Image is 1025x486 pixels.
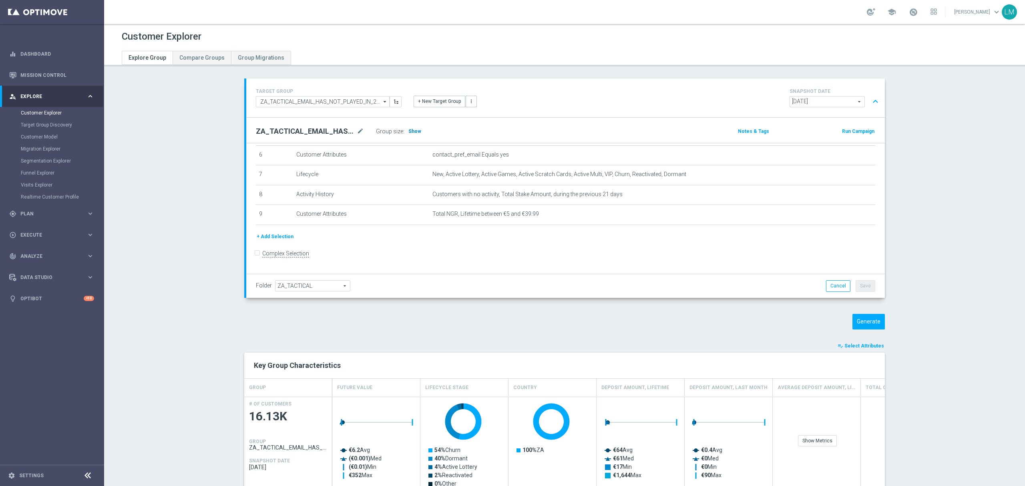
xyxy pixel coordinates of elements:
div: Execute [9,231,86,239]
text: Max [613,472,641,478]
tspan: €17 [613,464,623,470]
div: Mission Control [9,64,94,86]
text: Max [701,472,722,478]
a: Funnel Explorer [21,170,83,176]
div: play_circle_outline Execute keyboard_arrow_right [9,232,94,238]
h4: Average Deposit Amount, Lifetime [778,381,856,395]
h4: Deposit Amount, Last Month [689,381,768,395]
tspan: 40% [434,455,445,462]
text: Min [349,464,376,470]
button: Mission Control [9,72,94,78]
td: 6 [256,145,293,165]
a: Segmentation Explorer [21,158,83,164]
text: Churn [434,447,460,453]
div: Customer Explorer [21,107,103,119]
h4: Country [513,381,537,395]
div: Realtime Customer Profile [21,191,103,203]
h4: GROUP [249,381,266,395]
span: Compare Groups [179,54,225,61]
span: Select Attributes [844,343,884,349]
button: lightbulb Optibot +10 [9,295,94,302]
button: Cancel [826,280,850,291]
i: playlist_add_check [838,343,843,349]
span: New, Active Lottery, Active Games, Active Scratch Cards, Active Multi, VIP, Churn, Reactivated, D... [432,171,686,178]
h4: Total GGR, Lifetime [866,381,918,395]
i: keyboard_arrow_right [86,231,94,239]
tspan: €0.4 [701,447,713,453]
span: school [887,8,896,16]
span: Analyze [20,254,86,259]
div: Funnel Explorer [21,167,103,179]
td: Customer Attributes [293,145,429,165]
text: Avg [349,447,370,453]
button: + New Target Group [414,96,465,107]
h4: # OF CUSTOMERS [249,401,291,407]
i: equalizer [9,50,16,58]
tspan: €90 [701,472,711,478]
div: LM [1002,4,1017,20]
tspan: 54% [434,447,445,453]
tspan: €1,644 [613,472,631,478]
button: + Add Selection [256,232,294,241]
div: Customer Model [21,131,103,143]
td: Customer Attributes [293,205,429,225]
div: TARGET GROUP arrow_drop_down + New Target Group more_vert SNAPSHOT DATE arrow_drop_down expand_less [256,86,875,109]
tspan: 2% [434,472,442,478]
i: settings [8,472,15,479]
a: Customer Model [21,134,83,140]
i: gps_fixed [9,210,16,217]
button: Notes & Tags [737,127,770,136]
a: Visits Explorer [21,182,83,188]
span: Data Studio [20,275,86,280]
button: track_changes Analyze keyboard_arrow_right [9,253,94,259]
button: more_vert [466,96,477,107]
div: Optibot [9,288,94,309]
tspan: €352 [349,472,362,478]
button: Save [856,280,875,291]
td: Activity History [293,185,429,205]
h2: ZA_TACTICAL_EMAIL_HAS_NOT_PLAYED_IN_21_DAYS_LV [256,127,355,136]
label: Complex Selection [262,250,309,257]
div: Analyze [9,253,86,260]
div: Explore [9,93,86,100]
a: Optibot [20,288,84,309]
text: Med [613,455,634,462]
span: Total NGR, Lifetime between €5 and €39.99 [432,211,539,217]
button: expand_less [870,94,881,109]
td: 9 [256,205,293,225]
span: Explore Group [129,54,166,61]
i: keyboard_arrow_right [86,273,94,281]
i: mode_edit [357,127,364,136]
span: contact_pref_email Equals yes [432,151,509,158]
a: Realtime Customer Profile [21,194,83,200]
a: Settings [19,473,44,478]
div: gps_fixed Plan keyboard_arrow_right [9,211,94,217]
div: person_search Explore keyboard_arrow_right [9,93,94,100]
span: 16.13K [249,409,328,424]
i: keyboard_arrow_right [86,210,94,217]
span: keyboard_arrow_down [992,8,1001,16]
div: +10 [84,296,94,301]
div: Target Group Discovery [21,119,103,131]
i: play_circle_outline [9,231,16,239]
text: Dormant [434,455,468,462]
td: Lifecycle [293,165,429,185]
td: 7 [256,165,293,185]
a: Customer Explorer [21,110,83,116]
button: equalizer Dashboard [9,51,94,57]
i: person_search [9,93,16,100]
label: Group size [376,128,403,135]
text: Avg [613,447,633,453]
tspan: €0 [701,455,707,462]
a: Target Group Discovery [21,122,83,128]
span: Explore [20,94,86,99]
tspan: €61 [613,455,623,462]
a: Migration Explorer [21,146,83,152]
h4: TARGET GROUP [256,88,402,94]
div: Data Studio [9,274,86,281]
text: Active Lottery [434,464,477,470]
a: [PERSON_NAME]keyboard_arrow_down [953,6,1002,18]
div: Visits Explorer [21,179,103,191]
tspan: (€0.01) [349,464,367,470]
